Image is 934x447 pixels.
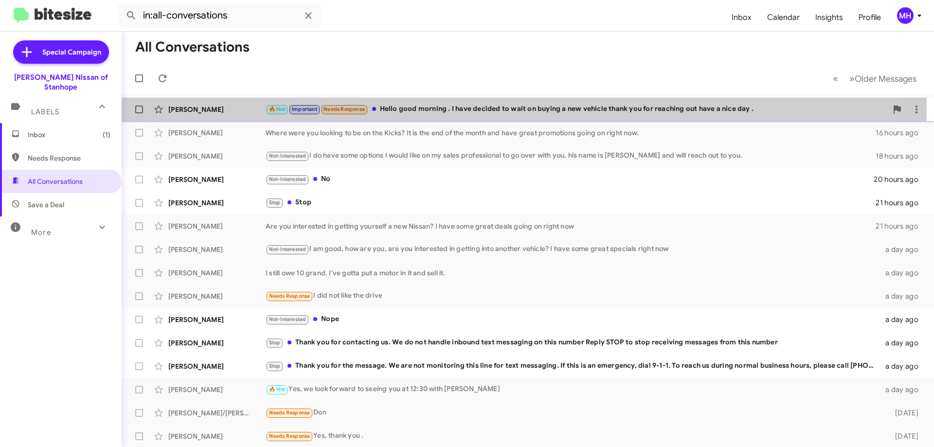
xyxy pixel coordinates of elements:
button: Previous [827,69,844,89]
div: [PERSON_NAME] [168,431,266,441]
div: [PERSON_NAME]/[PERSON_NAME] [168,408,266,418]
div: Nope [266,314,880,325]
div: 18 hours ago [876,151,926,161]
div: Thank you for the message. We are not monitoring this line for text messaging. If this is an emer... [266,360,880,372]
span: 🔥 Hot [269,106,286,112]
div: Are you interested in getting yourself a new Nissan? I have some great deals going on right now [266,221,876,231]
span: » [849,72,855,85]
div: a day ago [880,245,926,254]
span: Stop [269,363,281,369]
span: Needs Response [28,153,110,163]
span: Not-Interested [269,176,306,182]
h1: All Conversations [135,39,250,55]
div: [PERSON_NAME] [168,245,266,254]
span: Stop [269,340,281,346]
a: Inbox [724,3,759,32]
nav: Page navigation example [827,69,922,89]
input: Search [118,4,322,27]
div: [PERSON_NAME] [168,385,266,394]
span: Not-Interested [269,153,306,159]
div: [PERSON_NAME] [168,315,266,324]
div: Where were you looking to be on the Kicks? It is the end of the month and have great promotions g... [266,128,876,138]
div: [PERSON_NAME] [168,105,266,114]
span: All Conversations [28,177,83,186]
span: Not-Interested [269,316,306,322]
a: Profile [851,3,889,32]
span: Labels [31,107,59,116]
span: « [833,72,838,85]
div: 21 hours ago [876,198,926,208]
div: Yes, we look forward to seeing you at 12:30 with [PERSON_NAME] [266,384,880,395]
div: [PERSON_NAME] [168,151,266,161]
span: Inbox [28,130,110,140]
div: 21 hours ago [876,221,926,231]
div: Yes, thank you . [266,430,880,442]
div: [PERSON_NAME] [168,291,266,301]
a: Calendar [759,3,808,32]
div: [PERSON_NAME] [168,198,266,208]
div: No [266,174,874,185]
div: a day ago [880,315,926,324]
div: [PERSON_NAME] [168,361,266,371]
span: Important [292,106,317,112]
div: [DATE] [880,408,926,418]
div: [PERSON_NAME] [168,175,266,184]
button: Next [844,69,922,89]
div: a day ago [880,385,926,394]
span: Needs Response [323,106,365,112]
div: I still owe 10 grand. I've gotta put a motor in it and sell it. [266,268,880,278]
div: MH [897,7,914,24]
span: Not-Interested [269,246,306,252]
span: Stop [269,199,281,206]
div: 20 hours ago [874,175,926,184]
div: [PERSON_NAME] [168,221,266,231]
div: I do have some options I would like on my sales professional to go over with you, his name is [PE... [266,150,876,161]
span: (1) [103,130,110,140]
span: Older Messages [855,73,916,84]
div: Thank you for contacting us. We do not handle inbound text messaging on this number Reply STOP to... [266,337,880,348]
span: Needs Response [269,433,310,439]
button: MH [889,7,923,24]
div: Don [266,407,880,418]
div: [PERSON_NAME] [168,268,266,278]
span: Special Campaign [42,47,101,57]
span: Save a Deal [28,200,64,210]
span: Needs Response [269,293,310,299]
div: 16 hours ago [876,128,926,138]
a: Insights [808,3,851,32]
div: Stop [266,197,876,208]
div: [DATE] [880,431,926,441]
div: I did not like the drive [266,290,880,302]
div: a day ago [880,361,926,371]
div: Hello good morning . I have decided to wait on buying a new vehicle thank you for reaching out ha... [266,104,887,115]
span: More [31,228,51,237]
div: a day ago [880,291,926,301]
div: a day ago [880,268,926,278]
span: Needs Response [269,410,310,416]
div: [PERSON_NAME] [168,128,266,138]
div: [PERSON_NAME] [168,338,266,348]
div: a day ago [880,338,926,348]
span: 🔥 Hot [269,386,286,393]
a: Special Campaign [13,40,109,64]
div: I am good, how are you, are you interested in getting into another vehicle? I have some great spe... [266,244,880,255]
